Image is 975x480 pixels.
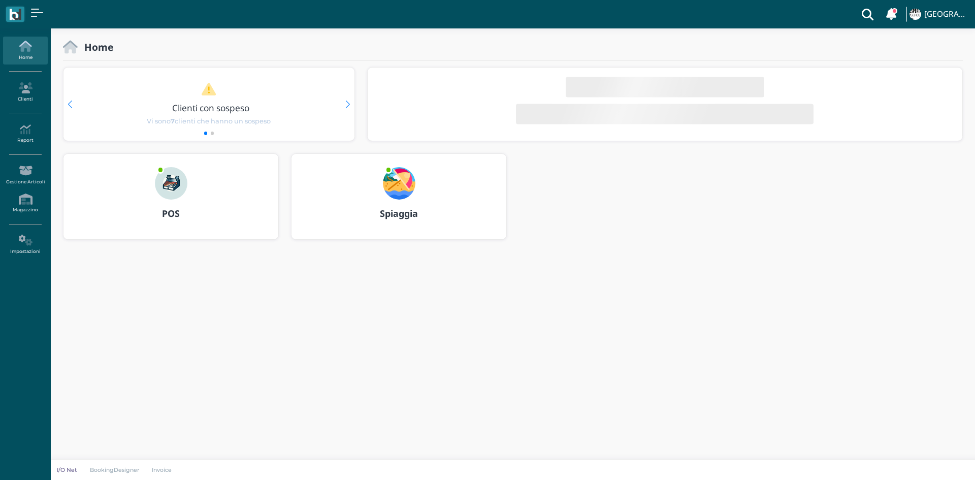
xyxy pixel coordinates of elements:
a: Home [3,37,47,65]
div: Next slide [345,101,350,108]
b: POS [162,207,180,219]
a: Impostazioni [3,231,47,259]
a: ... Spiaggia [291,153,507,252]
a: Clienti [3,78,47,106]
span: Vi sono clienti che hanno un sospeso [147,116,271,126]
a: ... POS [63,153,279,252]
h4: [GEOGRAPHIC_DATA] [924,10,969,19]
a: Clienti con sospeso Vi sono7clienti che hanno un sospeso [83,82,335,126]
h3: Clienti con sospeso [85,103,337,113]
img: ... [909,9,921,20]
a: Report [3,120,47,148]
iframe: Help widget launcher [903,449,966,471]
img: logo [9,9,21,20]
div: Previous slide [68,101,72,108]
img: ... [383,167,415,200]
b: Spiaggia [380,207,418,219]
a: Gestione Articoli [3,161,47,189]
a: ... [GEOGRAPHIC_DATA] [908,2,969,26]
img: ... [155,167,187,200]
b: 7 [171,117,175,125]
a: Magazzino [3,189,47,217]
div: 1 / 2 [63,68,354,141]
h2: Home [78,42,113,52]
